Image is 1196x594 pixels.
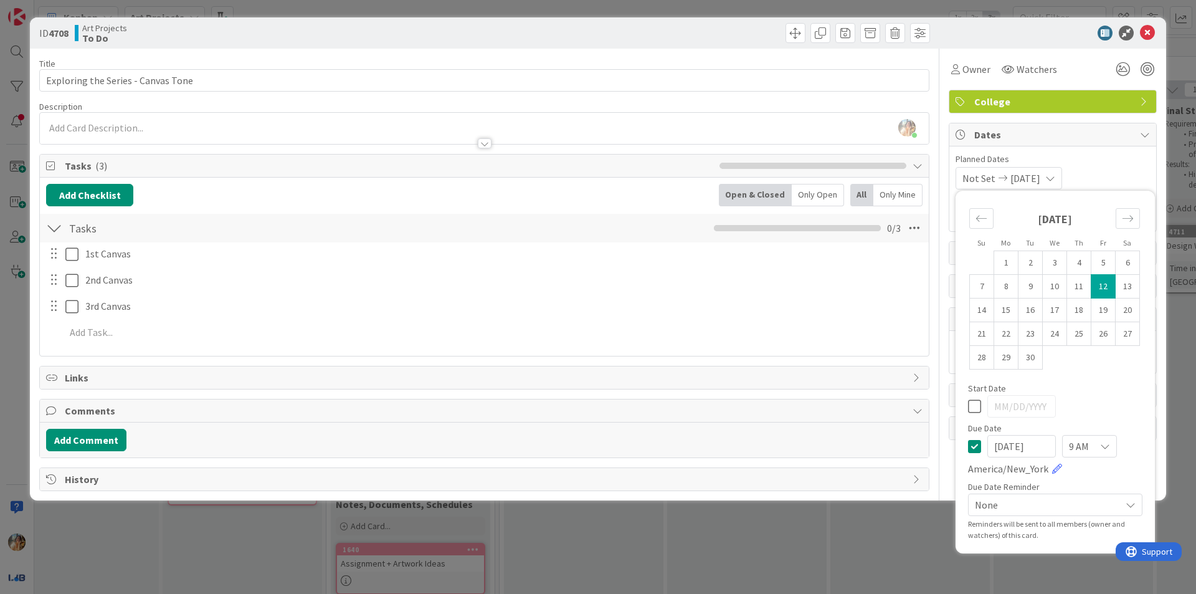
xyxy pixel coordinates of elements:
[1075,238,1083,247] small: Th
[970,346,994,370] td: Choose Sunday, 09/28/2025 12:00 PM as your check-in date. It’s available.
[970,322,994,346] td: Choose Sunday, 09/21/2025 12:00 PM as your check-in date. It’s available.
[968,482,1040,491] span: Due Date Reminder
[898,119,916,137] img: DgSP5OpwsSRUZKwS8gMSzgstfBmcQ77l.jpg
[994,275,1018,299] td: Choose Monday, 09/08/2025 12:00 PM as your check-in date. It’s available.
[85,247,920,261] p: 1st Canvas
[65,472,906,487] span: History
[65,158,713,173] span: Tasks
[969,208,994,229] div: Move backward to switch to the previous month.
[1067,275,1091,299] td: Choose Thursday, 09/11/2025 12:00 PM as your check-in date. It’s available.
[65,217,345,239] input: Add Checklist...
[987,435,1056,457] input: MM/DD/YYYY
[1067,299,1091,322] td: Choose Thursday, 09/18/2025 12:00 PM as your check-in date. It’s available.
[85,299,920,314] p: 3rd Canvas
[1067,322,1091,346] td: Choose Thursday, 09/25/2025 12:00 PM as your check-in date. It’s available.
[1091,275,1116,299] td: Selected as end date. Friday, 09/12/2025 12:00 PM
[1050,238,1060,247] small: We
[39,58,55,69] label: Title
[1116,251,1140,275] td: Choose Saturday, 09/06/2025 12:00 PM as your check-in date. It’s available.
[968,424,1002,433] span: Due Date
[1018,322,1043,346] td: Choose Tuesday, 09/23/2025 12:00 PM as your check-in date. It’s available.
[46,184,133,206] button: Add Checklist
[46,429,126,451] button: Add Comment
[1043,251,1067,275] td: Choose Wednesday, 09/03/2025 12:00 PM as your check-in date. It’s available.
[873,184,923,206] div: Only Mine
[1010,171,1040,186] span: [DATE]
[968,384,1006,393] span: Start Date
[887,221,901,236] span: 0 / 3
[975,496,1114,514] span: None
[962,171,995,186] span: Not Set
[1091,251,1116,275] td: Choose Friday, 09/05/2025 12:00 PM as your check-in date. It’s available.
[974,94,1134,109] span: College
[850,184,873,206] div: All
[39,69,929,92] input: type card name here...
[1067,251,1091,275] td: Choose Thursday, 09/04/2025 12:00 PM as your check-in date. It’s available.
[1116,322,1140,346] td: Choose Saturday, 09/27/2025 12:00 PM as your check-in date. It’s available.
[1018,251,1043,275] td: Choose Tuesday, 09/02/2025 12:00 PM as your check-in date. It’s available.
[956,197,1154,384] div: Calendar
[987,395,1056,418] input: MM/DD/YYYY
[39,101,82,112] span: Description
[65,370,906,385] span: Links
[994,251,1018,275] td: Choose Monday, 09/01/2025 12:00 PM as your check-in date. It’s available.
[994,299,1018,322] td: Choose Monday, 09/15/2025 12:00 PM as your check-in date. It’s available.
[1018,275,1043,299] td: Choose Tuesday, 09/09/2025 12:00 PM as your check-in date. It’s available.
[1116,208,1140,229] div: Move forward to switch to the next month.
[85,273,920,287] p: 2nd Canvas
[1116,299,1140,322] td: Choose Saturday, 09/20/2025 12:00 PM as your check-in date. It’s available.
[1001,238,1010,247] small: Mo
[970,299,994,322] td: Choose Sunday, 09/14/2025 12:00 PM as your check-in date. It’s available.
[970,275,994,299] td: Choose Sunday, 09/07/2025 12:00 PM as your check-in date. It’s available.
[977,238,985,247] small: Su
[49,27,69,39] b: 4708
[1038,212,1072,226] strong: [DATE]
[1069,438,1089,455] span: 9 AM
[1018,346,1043,370] td: Choose Tuesday, 09/30/2025 12:00 PM as your check-in date. It’s available.
[26,2,57,17] span: Support
[974,127,1134,142] span: Dates
[39,26,69,41] span: ID
[1043,275,1067,299] td: Choose Wednesday, 09/10/2025 12:00 PM as your check-in date. It’s available.
[994,346,1018,370] td: Choose Monday, 09/29/2025 12:00 PM as your check-in date. It’s available.
[956,153,1150,166] span: Planned Dates
[1100,238,1106,247] small: Fr
[968,461,1048,476] span: America/New_York
[968,519,1142,541] div: Reminders will be sent to all members (owner and watchers) of this card.
[1018,299,1043,322] td: Choose Tuesday, 09/16/2025 12:00 PM as your check-in date. It’s available.
[65,403,906,418] span: Comments
[1043,322,1067,346] td: Choose Wednesday, 09/24/2025 12:00 PM as your check-in date. It’s available.
[792,184,844,206] div: Only Open
[82,33,127,43] b: To Do
[1091,299,1116,322] td: Choose Friday, 09/19/2025 12:00 PM as your check-in date. It’s available.
[1116,275,1140,299] td: Choose Saturday, 09/13/2025 12:00 PM as your check-in date. It’s available.
[1043,299,1067,322] td: Choose Wednesday, 09/17/2025 12:00 PM as your check-in date. It’s available.
[1123,238,1131,247] small: Sa
[994,322,1018,346] td: Choose Monday, 09/22/2025 12:00 PM as your check-in date. It’s available.
[95,160,107,172] span: ( 3 )
[719,184,792,206] div: Open & Closed
[82,23,127,33] span: Art Projects
[1026,238,1034,247] small: Tu
[1017,62,1057,77] span: Watchers
[1091,322,1116,346] td: Choose Friday, 09/26/2025 12:00 PM as your check-in date. It’s available.
[962,62,990,77] span: Owner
